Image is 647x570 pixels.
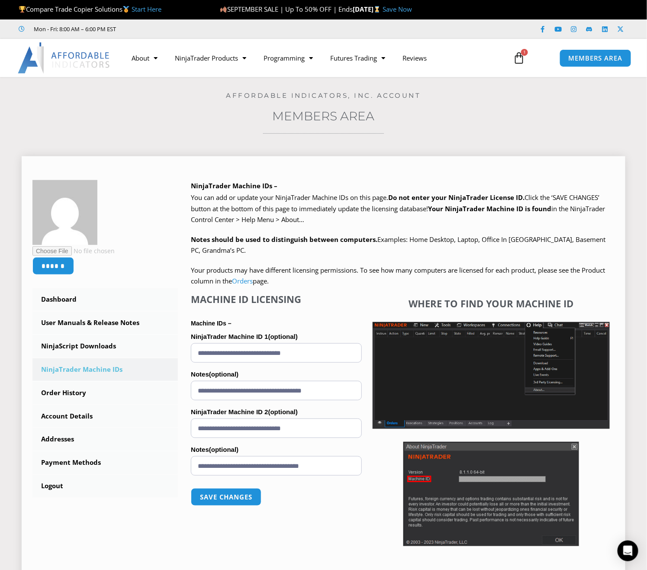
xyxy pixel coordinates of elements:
label: Notes [191,443,362,456]
span: Examples: Home Desktop, Laptop, Office In [GEOGRAPHIC_DATA], Basement PC, Grandma’s PC. [191,235,605,255]
a: Logout [32,475,178,497]
span: (optional) [268,408,298,415]
a: Start Here [132,5,161,13]
strong: Notes should be used to distinguish between computers. [191,235,377,244]
a: NinjaScript Downloads [32,335,178,357]
span: (optional) [209,370,238,378]
a: Save Now [383,5,412,13]
img: 🍂 [220,6,227,13]
img: 🥇 [123,6,129,13]
span: (optional) [268,333,298,340]
a: MEMBERS AREA [560,49,632,67]
span: Compare Trade Copier Solutions [19,5,161,13]
a: NinjaTrader Products [166,48,255,68]
a: 1 [500,45,538,71]
b: NinjaTrader Machine IDs – [191,181,277,190]
span: Click the ‘SAVE CHANGES’ button at the bottom of this page to immediately update the licensing da... [191,193,605,224]
label: Notes [191,368,362,381]
h4: Where to find your Machine ID [373,298,610,309]
a: Affordable Indicators, Inc. Account [226,91,421,100]
span: (optional) [209,446,238,453]
img: Screenshot 2025-01-17 114931 | Affordable Indicators – NinjaTrader [403,442,579,546]
img: Screenshot 2025-01-17 1155544 | Affordable Indicators – NinjaTrader [373,322,610,429]
strong: Machine IDs – [191,320,231,327]
a: User Manuals & Release Notes [32,312,178,334]
img: LogoAI | Affordable Indicators – NinjaTrader [18,42,111,74]
nav: Account pages [32,288,178,497]
img: f517f64faa384bb97128e8486a0348769ddfe7acc9480b05bee4c17e369620e3 [32,180,97,245]
a: Reviews [394,48,435,68]
button: Save changes [191,488,261,506]
strong: Your NinjaTrader Machine ID is found [428,204,551,213]
a: Futures Trading [322,48,394,68]
img: ⌛ [374,6,380,13]
a: About [123,48,166,68]
span: SEPTEMBER SALE | Up To 50% OFF | Ends [220,5,353,13]
a: Payment Methods [32,451,178,474]
label: NinjaTrader Machine ID 1 [191,330,362,343]
span: Your products may have different licensing permissions. To see how many computers are licensed fo... [191,266,605,286]
img: 🏆 [19,6,26,13]
a: Members Area [273,109,375,123]
a: Programming [255,48,322,68]
label: NinjaTrader Machine ID 2 [191,406,362,419]
b: Do not enter your NinjaTrader License ID. [388,193,525,202]
div: Open Intercom Messenger [618,541,638,561]
strong: [DATE] [353,5,383,13]
a: NinjaTrader Machine IDs [32,358,178,381]
nav: Menu [123,48,505,68]
span: You can add or update your NinjaTrader Machine IDs on this page. [191,193,388,202]
a: Dashboard [32,288,178,311]
span: MEMBERS AREA [569,55,623,61]
a: Account Details [32,405,178,428]
a: Order History [32,382,178,404]
span: 1 [521,49,528,56]
h4: Machine ID Licensing [191,293,362,305]
iframe: Customer reviews powered by Trustpilot [129,25,258,33]
a: Orders [232,277,253,285]
a: Addresses [32,428,178,451]
span: Mon - Fri: 8:00 AM – 6:00 PM EST [32,24,116,34]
